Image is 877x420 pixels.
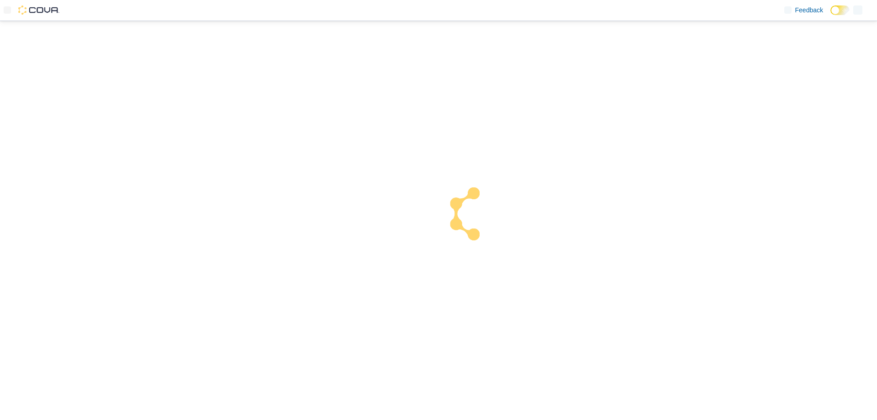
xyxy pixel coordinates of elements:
a: Feedback [781,1,827,19]
span: Feedback [795,5,823,15]
img: Cova [18,5,59,15]
img: cova-loader [438,181,507,249]
input: Dark Mode [830,5,850,15]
